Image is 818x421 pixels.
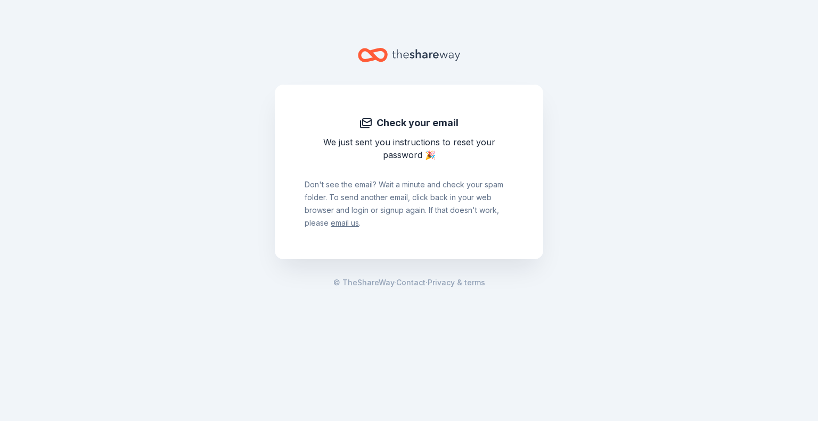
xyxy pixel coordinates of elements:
div: We just sent you instructions to reset your password 🎉 [305,136,513,161]
div: Check your email [305,114,513,131]
div: Don ' t see the email? Wait a minute and check your spam folder. To send another email, click bac... [305,161,513,229]
span: © TheShareWay [333,278,394,287]
span: · · [333,276,485,289]
a: Privacy & terms [428,276,485,289]
a: Home [358,43,460,68]
a: Contact [396,276,426,289]
a: email us [331,218,359,227]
